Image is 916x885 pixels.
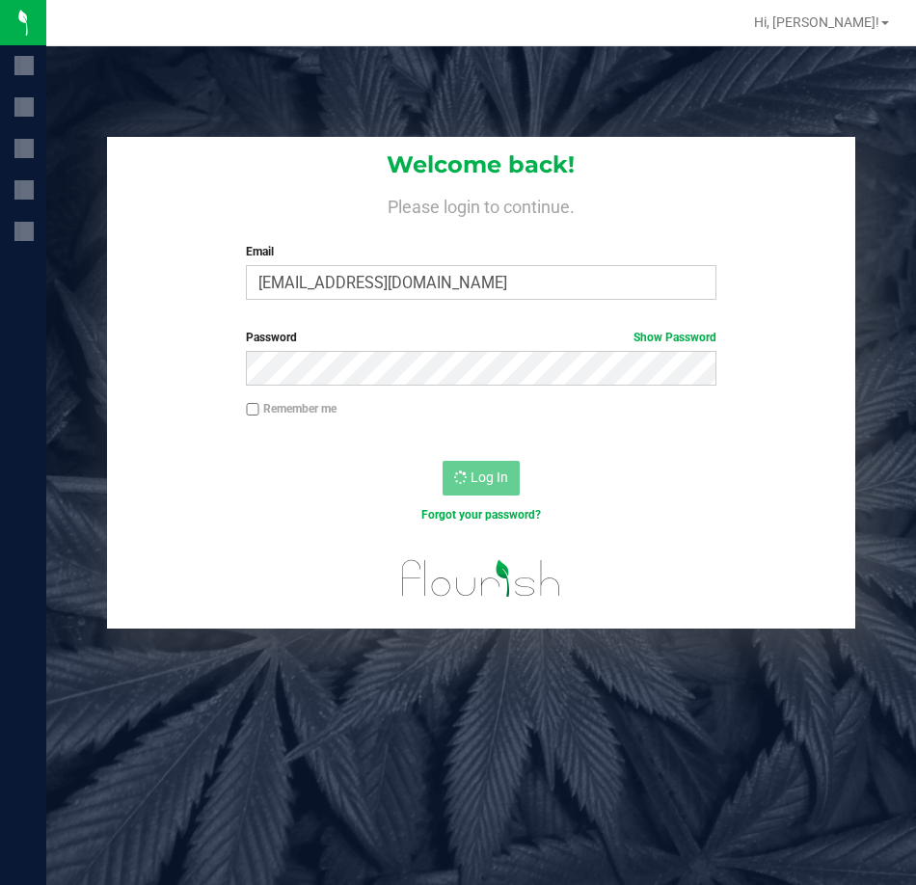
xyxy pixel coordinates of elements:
[633,331,716,344] a: Show Password
[388,544,575,613] img: flourish_logo.svg
[754,14,879,30] span: Hi, [PERSON_NAME]!
[246,403,259,416] input: Remember me
[246,400,337,417] label: Remember me
[471,469,508,485] span: Log In
[107,152,856,177] h1: Welcome back!
[246,331,297,344] span: Password
[443,461,520,496] button: Log In
[421,508,541,522] a: Forgot your password?
[246,243,716,260] label: Email
[107,193,856,216] h4: Please login to continue.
